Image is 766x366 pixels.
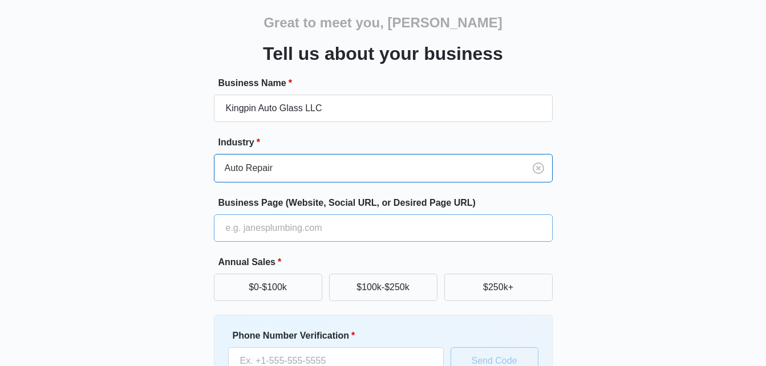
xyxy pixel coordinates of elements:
button: $0-$100k [214,274,322,301]
label: Annual Sales [218,255,557,269]
input: e.g. Jane's Plumbing [214,95,553,122]
label: Business Page (Website, Social URL, or Desired Page URL) [218,196,557,210]
label: Phone Number Verification [233,329,448,343]
button: Clear [529,159,548,177]
input: e.g. janesplumbing.com [214,214,553,242]
h3: Tell us about your business [263,40,503,67]
label: Industry [218,136,557,149]
label: Business Name [218,76,557,90]
h2: Great to meet you, [PERSON_NAME] [264,13,502,33]
button: $250k+ [444,274,553,301]
button: $100k-$250k [329,274,437,301]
